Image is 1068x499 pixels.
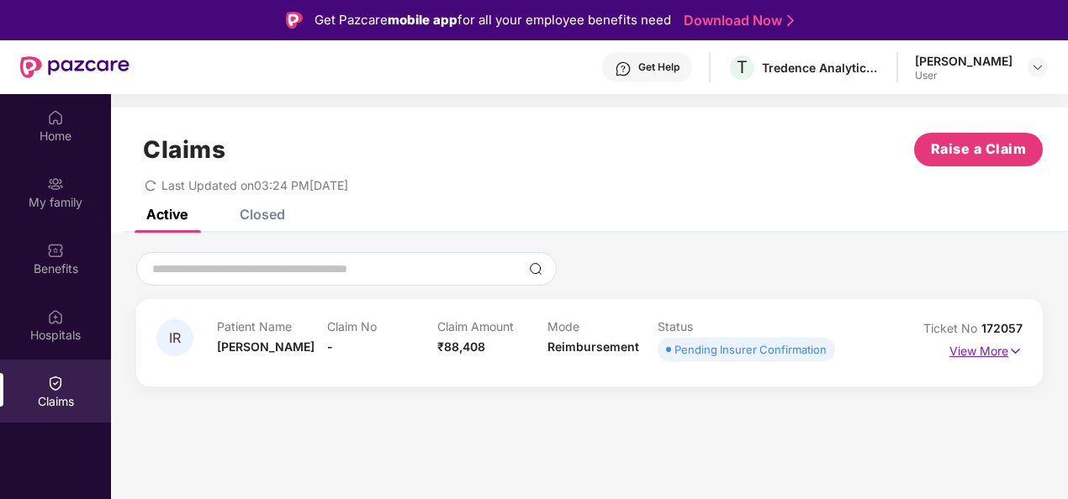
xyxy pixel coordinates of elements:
span: [PERSON_NAME] [217,339,315,354]
img: Stroke [787,12,794,29]
div: [PERSON_NAME] [915,53,1012,69]
img: svg+xml;base64,PHN2ZyB4bWxucz0iaHR0cDovL3d3dy53My5vcmcvMjAwMC9zdmciIHdpZHRoPSIxNyIgaGVpZ2h0PSIxNy... [1008,342,1023,360]
div: Get Help [638,60,679,74]
img: svg+xml;base64,PHN2ZyBpZD0iSGVscC0zMngzMiIgeG1sbnM9Imh0dHA6Ly93d3cudzMub3JnLzIwMDAvc3ZnIiB3aWR0aD... [615,60,632,77]
span: Reimbursement [547,339,639,354]
p: View More [949,338,1023,360]
span: Last Updated on 03:24 PM[DATE] [161,178,348,192]
h1: Claims [143,135,225,164]
div: User [915,69,1012,82]
div: Get Pazcare for all your employee benefits need [315,10,671,30]
img: svg+xml;base64,PHN2ZyBpZD0iRHJvcGRvd24tMzJ4MzIiIHhtbG5zPSJodHRwOi8vd3d3LnczLm9yZy8yMDAwL3N2ZyIgd2... [1031,60,1044,74]
strong: mobile app [388,12,457,28]
p: Claim Amount [437,319,547,334]
button: Raise a Claim [914,133,1043,166]
span: - [327,339,333,354]
img: svg+xml;base64,PHN2ZyBpZD0iSG9tZSIgeG1sbnM9Imh0dHA6Ly93d3cudzMub3JnLzIwMDAvc3ZnIiB3aWR0aD0iMjAiIG... [47,109,64,126]
p: Claim No [327,319,437,334]
div: Pending Insurer Confirmation [674,341,827,358]
p: Status [658,319,768,334]
div: Tredence Analytics Solutions Private Limited [762,60,880,76]
span: IR [169,331,181,345]
img: svg+xml;base64,PHN2ZyB3aWR0aD0iMjAiIGhlaWdodD0iMjAiIHZpZXdCb3g9IjAgMCAyMCAyMCIgZmlsbD0ibm9uZSIgeG... [47,176,64,192]
div: Active [146,206,188,223]
p: Patient Name [217,319,327,334]
img: svg+xml;base64,PHN2ZyBpZD0iU2VhcmNoLTMyeDMyIiB4bWxucz0iaHR0cDovL3d3dy53My5vcmcvMjAwMC9zdmciIHdpZH... [529,262,542,276]
span: 172057 [981,321,1023,335]
p: Mode [547,319,658,334]
img: svg+xml;base64,PHN2ZyBpZD0iQ2xhaW0iIHhtbG5zPSJodHRwOi8vd3d3LnczLm9yZy8yMDAwL3N2ZyIgd2lkdGg9IjIwIi... [47,375,64,391]
img: svg+xml;base64,PHN2ZyBpZD0iQmVuZWZpdHMiIHhtbG5zPSJodHRwOi8vd3d3LnczLm9yZy8yMDAwL3N2ZyIgd2lkdGg9Ij... [47,242,64,259]
span: Raise a Claim [931,139,1027,160]
span: ₹88,408 [437,339,485,354]
span: redo [145,178,156,192]
div: Closed [240,206,285,223]
img: svg+xml;base64,PHN2ZyBpZD0iSG9zcGl0YWxzIiB4bWxucz0iaHR0cDovL3d3dy53My5vcmcvMjAwMC9zdmciIHdpZHRoPS... [47,308,64,325]
img: New Pazcare Logo [20,56,130,78]
span: Ticket No [923,321,981,335]
img: Logo [286,12,303,29]
span: T [737,57,748,77]
a: Download Now [684,12,789,29]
